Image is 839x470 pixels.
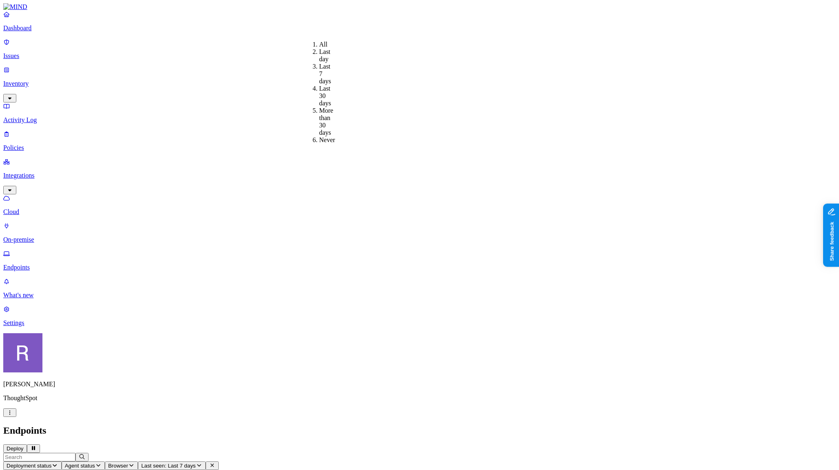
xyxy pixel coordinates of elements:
p: On-premise [3,236,836,243]
input: Search [3,453,75,461]
p: Integrations [3,172,836,179]
a: Cloud [3,194,836,216]
p: Endpoints [3,264,836,271]
h2: Endpoints [3,425,836,436]
p: Activity Log [3,116,836,124]
img: MIND [3,3,27,11]
a: Settings [3,305,836,327]
p: ThoughtSpot [3,394,836,402]
a: Dashboard [3,11,836,32]
span: Deployment status [7,463,51,469]
button: Deploy [3,444,27,453]
a: Endpoints [3,250,836,271]
a: Issues [3,38,836,60]
span: Last seen: Last 7 days [141,463,195,469]
a: MIND [3,3,836,11]
p: Settings [3,319,836,327]
p: Policies [3,144,836,151]
p: [PERSON_NAME] [3,381,836,388]
a: What's new [3,278,836,299]
span: Agent status [65,463,95,469]
img: Rich Thompson [3,333,42,372]
a: Integrations [3,158,836,193]
p: Dashboard [3,25,836,32]
a: Activity Log [3,102,836,124]
a: Inventory [3,66,836,101]
a: Policies [3,130,836,151]
p: Cloud [3,208,836,216]
p: Inventory [3,80,836,87]
span: Browser [108,463,128,469]
p: Issues [3,52,836,60]
a: On-premise [3,222,836,243]
p: What's new [3,292,836,299]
